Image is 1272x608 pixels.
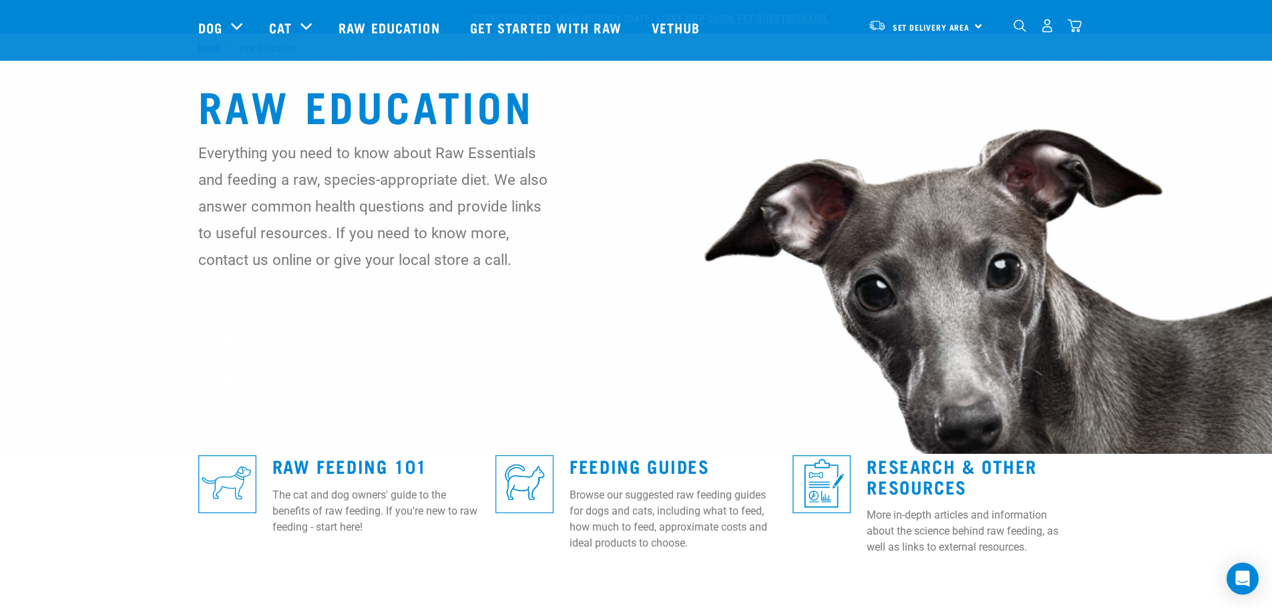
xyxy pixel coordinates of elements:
a: Raw Feeding 101 [272,461,427,471]
img: re-icons-healthcheck1-sq-blue.png [793,455,851,513]
span: Set Delivery Area [893,25,970,29]
img: user.png [1040,19,1054,33]
h1: Raw Education [198,81,1074,129]
img: van-moving.png [868,19,886,31]
a: Raw Education [325,1,456,54]
p: Everything you need to know about Raw Essentials and feeding a raw, species-appropriate diet. We ... [198,139,549,273]
p: Browse our suggested raw feeding guides for dogs and cats, including what to feed, how much to fe... [570,487,777,551]
a: Dog [198,17,222,37]
p: More in-depth articles and information about the science behind raw feeding, as well as links to ... [867,507,1074,555]
img: home-icon@2x.png [1068,19,1082,33]
a: Cat [269,17,292,37]
a: Feeding Guides [570,461,709,471]
img: re-icons-cat2-sq-blue.png [495,455,554,513]
img: re-icons-dog3-sq-blue.png [198,455,256,513]
a: Research & Other Resources [867,461,1037,491]
img: home-icon-1@2x.png [1014,19,1026,32]
a: Get started with Raw [457,1,638,54]
div: Open Intercom Messenger [1227,563,1259,595]
p: The cat and dog owners' guide to the benefits of raw feeding. If you're new to raw feeding - star... [272,487,479,535]
a: Vethub [638,1,717,54]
